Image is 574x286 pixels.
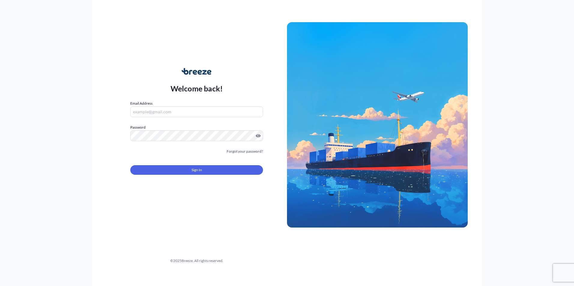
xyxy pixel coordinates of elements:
span: Sign In [192,167,202,173]
p: Welcome back! [171,84,223,93]
button: Show password [256,133,261,138]
input: example@gmail.com [130,106,263,117]
label: Email Address [130,100,153,106]
img: Ship illustration [287,22,468,227]
div: © 2025 Breeze. All rights reserved. [106,258,287,264]
a: Forgot your password? [227,148,263,154]
label: Password [130,124,263,130]
button: Sign In [130,165,263,175]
